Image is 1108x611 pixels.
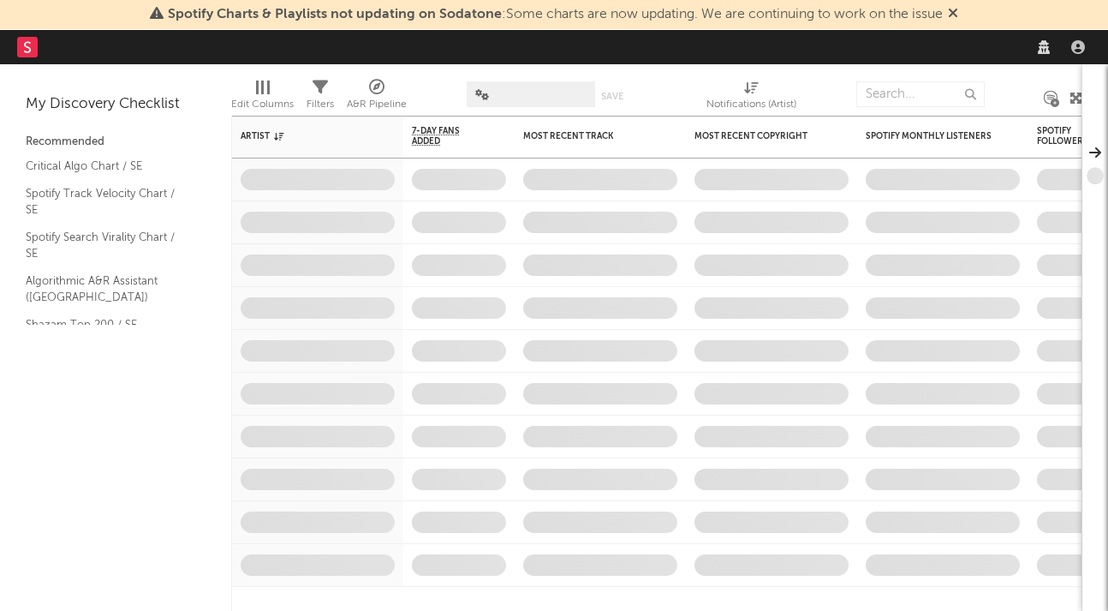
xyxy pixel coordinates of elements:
div: A&R Pipeline [347,94,407,115]
a: Spotify Track Velocity Chart / SE [26,184,188,219]
div: Spotify Followers [1037,126,1097,147]
div: My Discovery Checklist [26,94,206,115]
div: Spotify Monthly Listeners [866,131,994,141]
div: Notifications (Artist) [706,94,796,115]
a: Spotify Search Virality Chart / SE [26,228,188,263]
a: Algorithmic A&R Assistant ([GEOGRAPHIC_DATA]) [26,272,188,307]
span: : Some charts are now updating. We are continuing to work on the issue [168,8,943,21]
span: Spotify Charts & Playlists not updating on Sodatone [168,8,502,21]
input: Search... [856,81,985,107]
div: Filters [307,94,334,115]
span: Dismiss [948,8,958,21]
div: Most Recent Copyright [694,131,823,141]
div: A&R Pipeline [347,73,407,123]
div: Filters [307,73,334,123]
div: Notifications (Artist) [706,73,796,123]
a: Shazam Top 200 / SE [26,315,188,334]
span: 7-Day Fans Added [412,126,480,147]
div: Artist [241,131,369,141]
button: Save [601,92,623,101]
a: Critical Algo Chart / SE [26,157,188,176]
div: Recommended [26,132,206,153]
div: Edit Columns [231,73,294,123]
div: Edit Columns [231,94,294,115]
div: Most Recent Track [523,131,652,141]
